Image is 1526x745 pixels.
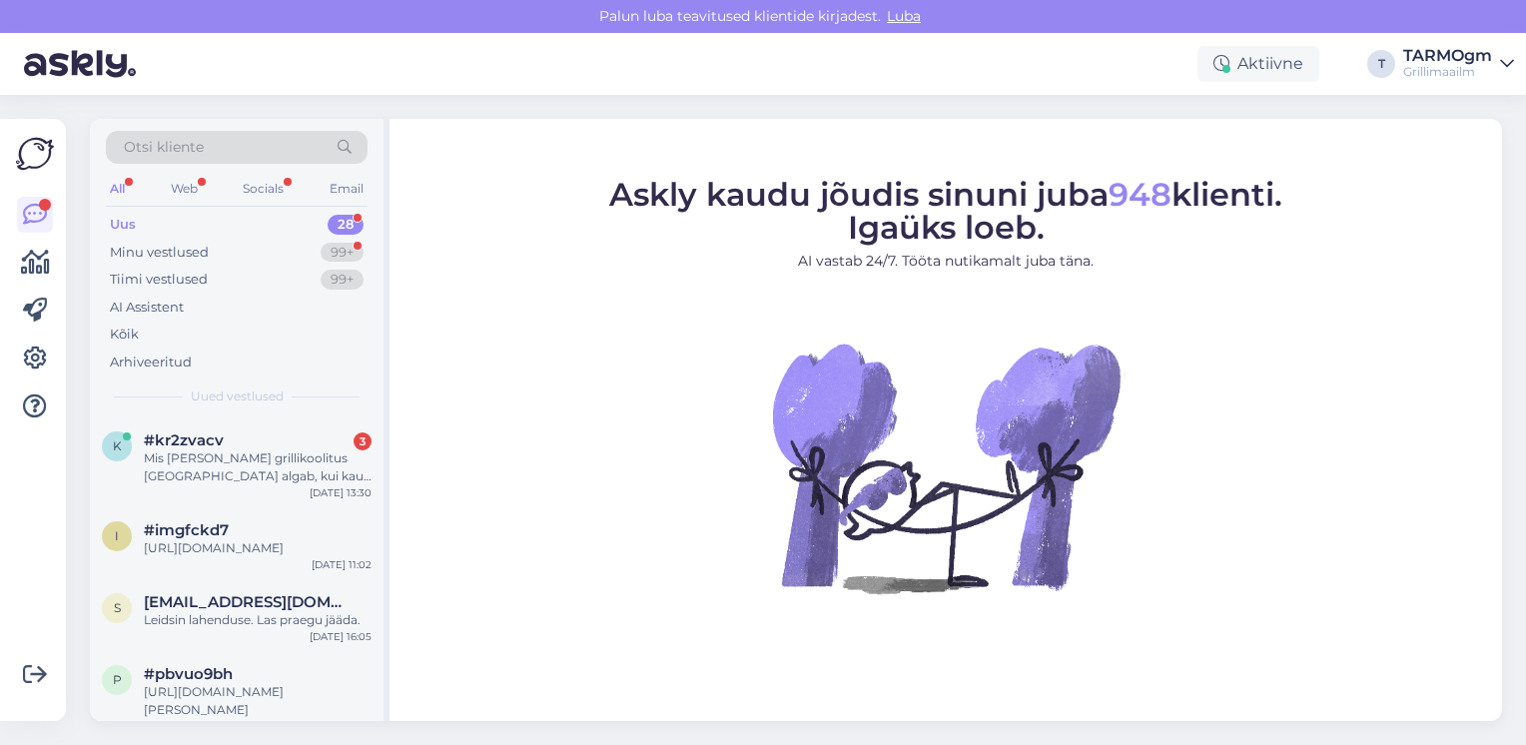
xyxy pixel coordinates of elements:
div: All [106,176,129,202]
div: Socials [239,176,288,202]
span: s [114,600,121,615]
div: Tiimi vestlused [110,270,208,290]
img: No Chat active [766,288,1126,647]
div: 99+ [321,243,364,263]
div: [DATE] 16:05 [310,629,372,644]
div: Grillimaailm [1403,64,1492,80]
span: k [113,438,122,453]
div: AI Assistent [110,298,184,318]
div: [URL][DOMAIN_NAME] [144,539,372,557]
span: #imgfckd7 [144,521,229,539]
span: #kr2zvacv [144,431,224,449]
span: Uued vestlused [191,387,284,405]
div: TARMOgm [1403,48,1492,64]
div: T [1367,50,1395,78]
div: Minu vestlused [110,243,209,263]
div: Mis [PERSON_NAME] grillikoolitus [GEOGRAPHIC_DATA] algab, kui kaua kestab? [144,449,372,485]
span: Otsi kliente [124,137,204,158]
div: Leidsin lahenduse. Las praegu jääda. [144,611,372,629]
span: 948 [1109,175,1171,214]
div: 3 [354,432,372,450]
div: [URL][DOMAIN_NAME][PERSON_NAME] [144,683,372,719]
div: 99+ [321,270,364,290]
span: spektruumstuudio@gmail.com [144,593,352,611]
div: [DATE] 11:02 [312,557,372,572]
a: TARMOgmGrillimaailm [1403,48,1514,80]
div: 28 [328,215,364,235]
span: p [113,672,122,687]
span: i [115,528,119,543]
div: [DATE] 13:30 [310,485,372,500]
div: [DATE] 14:45 [309,719,372,734]
img: Askly Logo [16,135,54,173]
div: Uus [110,215,136,235]
span: Askly kaudu jõudis sinuni juba klienti. Igaüks loeb. [609,175,1282,247]
p: AI vastab 24/7. Tööta nutikamalt juba täna. [609,251,1282,272]
div: Web [167,176,202,202]
div: Kõik [110,325,139,345]
span: #pbvuo9bh [144,665,233,683]
span: Luba [881,7,927,25]
div: Aktiivne [1197,46,1319,82]
div: Email [326,176,368,202]
div: Arhiveeritud [110,353,192,372]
